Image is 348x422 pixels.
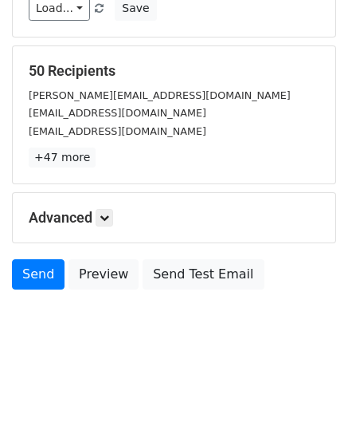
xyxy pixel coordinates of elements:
small: [EMAIL_ADDRESS][DOMAIN_NAME] [29,125,206,137]
a: Send Test Email [143,259,264,290]
h5: 50 Recipients [29,62,319,80]
small: [EMAIL_ADDRESS][DOMAIN_NAME] [29,107,206,119]
small: [PERSON_NAME][EMAIL_ADDRESS][DOMAIN_NAME] [29,89,291,101]
a: Preview [68,259,139,290]
h5: Advanced [29,209,319,227]
iframe: Chat Widget [268,345,348,422]
a: Send [12,259,65,290]
a: +47 more [29,148,96,168]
